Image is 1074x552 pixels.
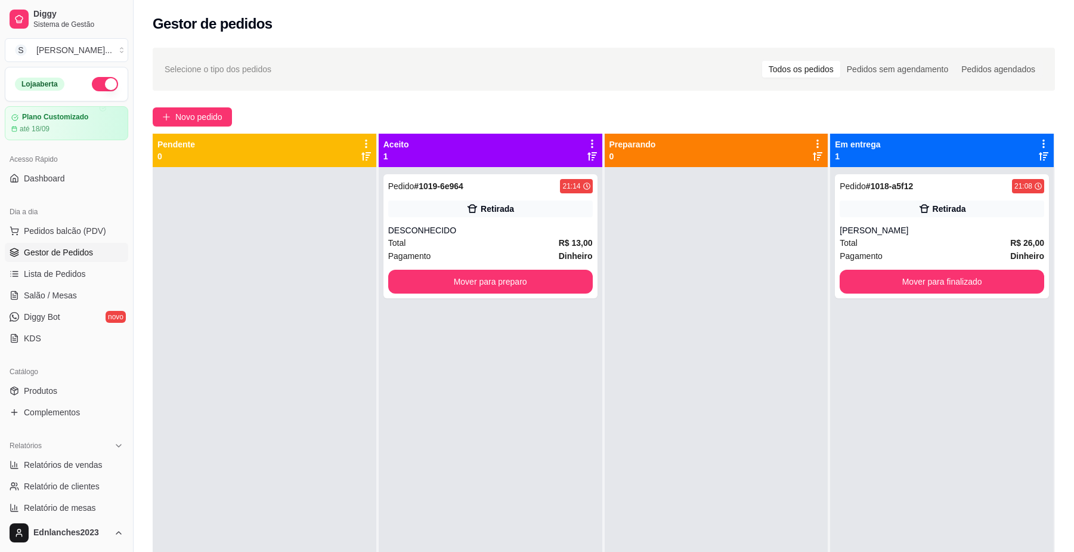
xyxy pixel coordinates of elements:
p: 1 [383,150,409,162]
a: Relatório de clientes [5,477,128,496]
div: Acesso Rápido [5,150,128,169]
span: S [15,44,27,56]
button: Mover para finalizado [840,270,1044,294]
div: Retirada [481,203,514,215]
span: Pedido [840,181,866,191]
strong: R$ 26,00 [1010,238,1044,248]
div: [PERSON_NAME] ... [36,44,112,56]
span: Complementos [24,406,80,418]
span: Selecione o tipo dos pedidos [165,63,271,76]
button: Ednlanches2023 [5,519,128,547]
h2: Gestor de pedidos [153,14,273,33]
span: Relatório de clientes [24,480,100,492]
div: Pedidos sem agendamento [840,61,955,78]
a: Diggy Botnovo [5,307,128,326]
span: Produtos [24,385,57,397]
div: Loja aberta [15,78,64,91]
a: DiggySistema de Gestão [5,5,128,33]
a: Complementos [5,403,128,422]
div: [PERSON_NAME] [840,224,1044,236]
span: Sistema de Gestão [33,20,123,29]
div: 21:14 [562,181,580,191]
span: Relatório de mesas [24,502,96,514]
strong: # 1018-a5f12 [866,181,913,191]
span: Pagamento [388,249,431,263]
span: Diggy [33,9,123,20]
a: Gestor de Pedidos [5,243,128,262]
button: Pedidos balcão (PDV) [5,221,128,240]
span: Gestor de Pedidos [24,246,93,258]
a: Lista de Pedidos [5,264,128,283]
a: Produtos [5,381,128,400]
span: Pagamento [840,249,883,263]
div: Pedidos agendados [955,61,1042,78]
article: Plano Customizado [22,113,88,122]
button: Mover para preparo [388,270,593,294]
button: Novo pedido [153,107,232,127]
span: Total [388,236,406,249]
a: Relatórios de vendas [5,455,128,474]
p: 0 [157,150,195,162]
a: Dashboard [5,169,128,188]
span: KDS [24,332,41,344]
div: Dia a dia [5,202,128,221]
button: Alterar Status [92,77,118,91]
div: Todos os pedidos [762,61,840,78]
div: Retirada [933,203,966,215]
p: Preparando [609,138,656,150]
strong: # 1019-6e964 [414,181,463,191]
p: 0 [609,150,656,162]
p: Em entrega [835,138,880,150]
div: DESCONHECIDO [388,224,593,236]
span: Dashboard [24,172,65,184]
span: Novo pedido [175,110,222,124]
p: Pendente [157,138,195,150]
span: Diggy Bot [24,311,60,323]
p: Aceito [383,138,409,150]
article: até 18/09 [20,124,49,134]
span: Relatórios de vendas [24,459,103,471]
span: Salão / Mesas [24,289,77,301]
div: 21:08 [1014,181,1032,191]
a: Plano Customizadoaté 18/09 [5,106,128,140]
a: Relatório de mesas [5,498,128,517]
span: Ednlanches2023 [33,528,109,538]
div: Catálogo [5,362,128,381]
p: 1 [835,150,880,162]
span: Total [840,236,858,249]
span: Pedido [388,181,414,191]
span: Lista de Pedidos [24,268,86,280]
a: KDS [5,329,128,348]
span: plus [162,113,171,121]
strong: Dinheiro [559,251,593,261]
strong: R$ 13,00 [559,238,593,248]
a: Salão / Mesas [5,286,128,305]
button: Select a team [5,38,128,62]
strong: Dinheiro [1010,251,1044,261]
span: Relatórios [10,441,42,451]
span: Pedidos balcão (PDV) [24,225,106,237]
